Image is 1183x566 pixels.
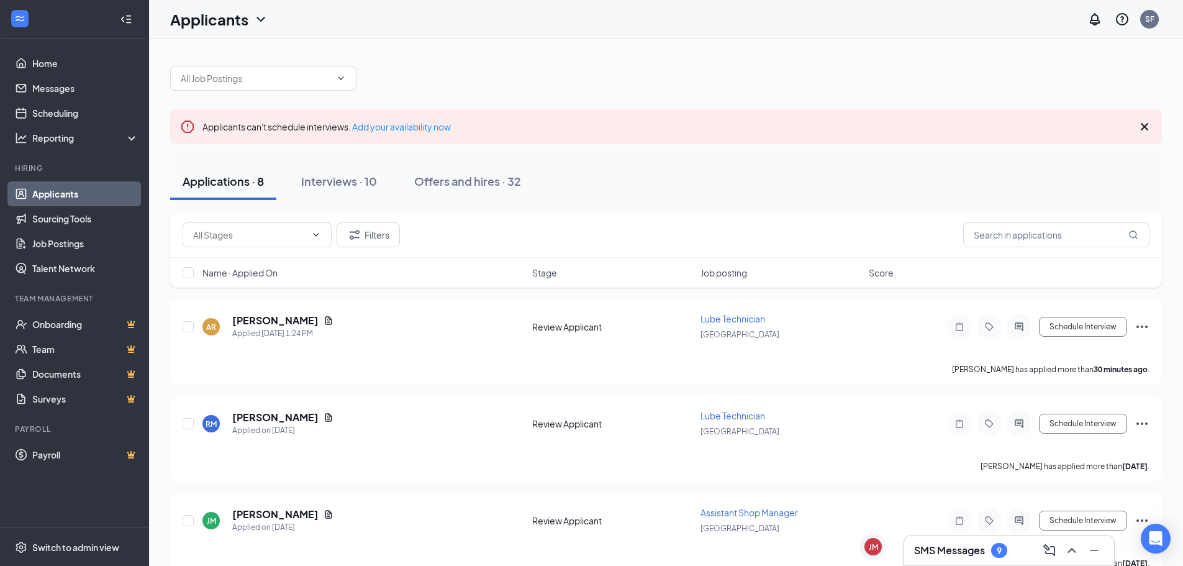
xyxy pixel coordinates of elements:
[1122,462,1148,471] b: [DATE]
[15,163,136,173] div: Hiring
[301,173,377,189] div: Interviews · 10
[32,101,138,126] a: Scheduling
[32,206,138,231] a: Sourcing Tools
[206,322,216,332] div: AR
[414,173,521,189] div: Offers and hires · 32
[700,524,779,533] span: [GEOGRAPHIC_DATA]
[232,314,319,327] h5: [PERSON_NAME]
[232,521,333,534] div: Applied on [DATE]
[952,364,1149,375] p: [PERSON_NAME] has applied more than .
[120,13,132,25] svg: Collapse
[982,419,997,429] svg: Tag
[1115,12,1130,27] svg: QuestionInfo
[700,410,765,421] span: Lube Technician
[700,507,798,518] span: Assistant Shop Manager
[914,544,985,557] h3: SMS Messages
[32,541,119,554] div: Switch to admin view
[532,267,557,279] span: Stage
[183,173,264,189] div: Applications · 8
[232,327,333,340] div: Applied [DATE] 1:24 PM
[1141,524,1171,554] div: Open Intercom Messenger
[700,330,779,339] span: [GEOGRAPHIC_DATA]
[1012,322,1027,332] svg: ActiveChat
[982,516,997,526] svg: Tag
[1135,416,1149,431] svg: Ellipses
[32,386,138,411] a: SurveysCrown
[1064,543,1079,558] svg: ChevronUp
[32,312,138,337] a: OnboardingCrown
[952,419,967,429] svg: Note
[15,132,27,144] svg: Analysis
[253,12,268,27] svg: ChevronDown
[32,337,138,362] a: TeamCrown
[311,230,321,240] svg: ChevronDown
[532,514,693,527] div: Review Applicant
[15,541,27,554] svg: Settings
[1040,541,1059,560] button: ComposeMessage
[207,516,216,526] div: JM
[202,267,278,279] span: Name · Applied On
[1012,516,1027,526] svg: ActiveChat
[32,181,138,206] a: Applicants
[1145,14,1154,24] div: SF
[1094,365,1148,374] b: 30 minutes ago
[180,119,195,134] svg: Error
[32,76,138,101] a: Messages
[982,322,997,332] svg: Tag
[32,362,138,386] a: DocumentsCrown
[202,121,451,132] span: Applicants can't schedule interviews.
[1087,12,1102,27] svg: Notifications
[14,12,26,25] svg: WorkstreamLogo
[532,321,693,333] div: Review Applicant
[324,316,333,326] svg: Document
[232,411,319,424] h5: [PERSON_NAME]
[997,545,1002,556] div: 9
[1128,230,1138,240] svg: MagnifyingGlass
[700,267,747,279] span: Job posting
[952,516,967,526] svg: Note
[1135,513,1149,528] svg: Ellipses
[324,413,333,422] svg: Document
[700,313,765,324] span: Lube Technician
[32,231,138,256] a: Job Postings
[347,227,362,242] svg: Filter
[32,132,139,144] div: Reporting
[352,121,451,132] a: Add your availability now
[1039,511,1127,531] button: Schedule Interview
[1012,419,1027,429] svg: ActiveChat
[1062,541,1082,560] button: ChevronUp
[952,322,967,332] svg: Note
[963,222,1149,247] input: Search in applications
[232,508,319,521] h5: [PERSON_NAME]
[15,293,136,304] div: Team Management
[170,9,248,30] h1: Applicants
[32,51,138,76] a: Home
[1039,414,1127,434] button: Schedule Interview
[324,509,333,519] svg: Document
[32,442,138,467] a: PayrollCrown
[1135,319,1149,334] svg: Ellipses
[869,267,894,279] span: Score
[869,542,878,552] div: JM
[181,71,331,85] input: All Job Postings
[193,228,306,242] input: All Stages
[1039,317,1127,337] button: Schedule Interview
[336,73,346,83] svg: ChevronDown
[15,424,136,434] div: Payroll
[532,418,693,430] div: Review Applicant
[1084,541,1104,560] button: Minimize
[206,419,217,429] div: RM
[1042,543,1057,558] svg: ComposeMessage
[1137,119,1152,134] svg: Cross
[232,424,333,437] div: Applied on [DATE]
[1087,543,1102,558] svg: Minimize
[32,256,138,281] a: Talent Network
[700,427,779,436] span: [GEOGRAPHIC_DATA]
[337,222,400,247] button: Filter Filters
[981,461,1149,472] p: [PERSON_NAME] has applied more than .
